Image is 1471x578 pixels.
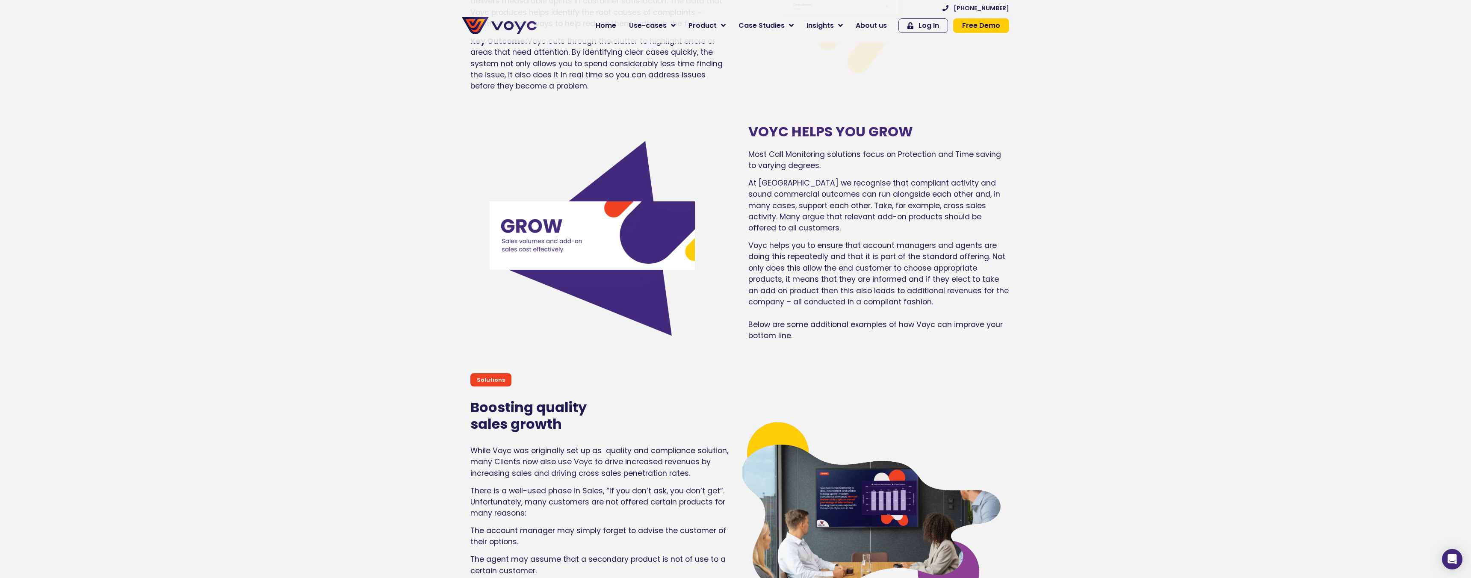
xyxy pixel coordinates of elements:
a: Case Studies [732,17,800,34]
a: Use-cases [623,17,682,34]
p: The agent may assume that a secondary product is not of use to a certain customer. [470,554,731,576]
span: Log In [919,22,939,29]
a: Home [589,17,623,34]
div: Open Intercom Messenger [1442,549,1462,569]
p: At [GEOGRAPHIC_DATA] we recognise that compliant activity and sound commercial outcomes can run a... [748,177,1009,234]
p: The account manager may simply forget to advise the customer of their options. [470,525,731,548]
a: Log In [898,18,948,33]
a: Insights [800,17,849,34]
span: Home [596,21,616,31]
h2: VOYC HELPS YOU GROW [748,124,1009,140]
p: Voyc cuts through the clutter to highlight errors or areas that need attention. By identifying cl... [470,35,731,92]
span: Use-cases [629,21,667,31]
a: About us [849,17,893,34]
img: voyc-full-logo [462,17,537,34]
p: While Voyc was originally set up as quality and compliance solution, many Clients now also use Vo... [470,445,731,479]
span: Free Demo [962,22,1000,29]
p: There is a well-used phase in Sales, “If you don’t ask, you don’t get”. Unfortunately, many custo... [470,485,731,519]
p: Voyc helps you to ensure that account managers and agents are doing this repeatedly and that it i... [748,240,1009,342]
span: Phone [113,34,135,44]
span: Job title [113,69,142,79]
span: About us [856,21,887,31]
p: Most Call Monitoring solutions focus on Protection and Time saving to varying degrees. [748,149,1009,171]
a: Privacy Policy [176,178,216,186]
a: Product [682,17,732,34]
a: Free Demo [953,18,1009,33]
span: [PHONE_NUMBER] [954,5,1009,11]
div: Solutions [470,373,511,386]
h2: Boosting quality sales growth [470,399,731,432]
span: Insights [806,21,834,31]
span: Product [688,21,717,31]
span: Case Studies [738,21,785,31]
strong: Key Outcome: [470,36,527,46]
a: [PHONE_NUMBER] [942,5,1009,11]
